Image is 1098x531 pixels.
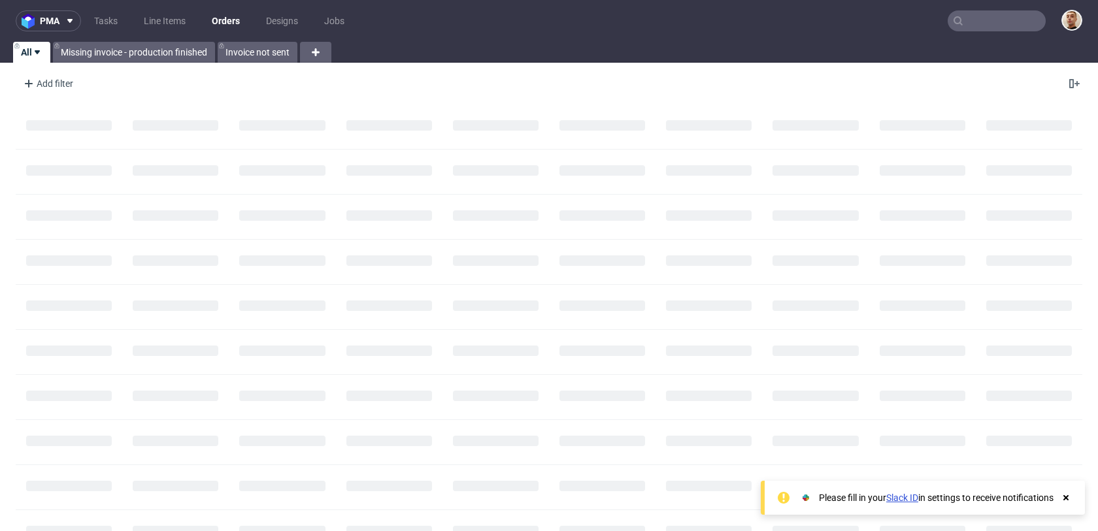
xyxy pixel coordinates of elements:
[18,73,76,94] div: Add filter
[799,491,812,504] img: Slack
[1063,11,1081,29] img: Bartłomiej Leśniczuk
[16,10,81,31] button: pma
[316,10,352,31] a: Jobs
[22,14,40,29] img: logo
[13,42,50,63] a: All
[136,10,193,31] a: Line Items
[258,10,306,31] a: Designs
[40,16,59,25] span: pma
[204,10,248,31] a: Orders
[886,492,918,503] a: Slack ID
[819,491,1054,504] div: Please fill in your in settings to receive notifications
[53,42,215,63] a: Missing invoice - production finished
[86,10,125,31] a: Tasks
[218,42,297,63] a: Invoice not sent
